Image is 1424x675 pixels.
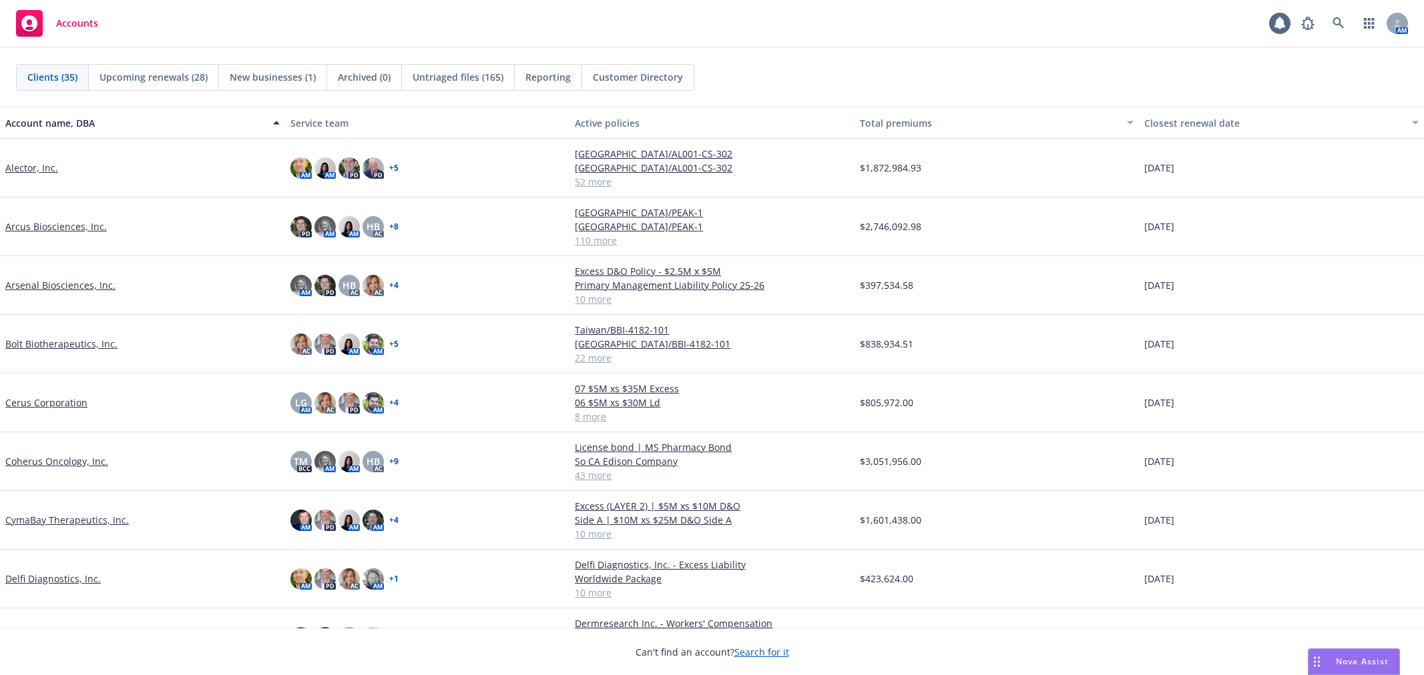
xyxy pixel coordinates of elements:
[389,281,399,289] a: + 4
[338,568,360,590] img: photo
[363,510,384,531] img: photo
[363,333,384,355] img: photo
[860,116,1120,130] div: Total premiums
[1144,337,1174,351] span: [DATE]
[1144,572,1174,586] span: [DATE]
[290,216,312,237] img: photo
[314,568,336,590] img: photo
[314,275,336,296] img: photo
[860,337,913,351] span: $838,934.51
[290,275,312,296] img: photo
[575,278,849,292] a: Primary Management Liability Policy 25-26
[1325,10,1352,37] a: Search
[525,70,571,84] span: Reporting
[575,513,849,527] a: Side A | $10M xs $25M D&O Side A
[389,575,399,583] a: + 1
[290,510,312,531] img: photo
[11,5,103,42] a: Accounts
[575,233,849,247] a: 110 more
[1144,513,1174,527] span: [DATE]
[1356,10,1383,37] a: Switch app
[1144,454,1174,468] span: [DATE]
[575,499,849,513] a: Excess (LAYER 2) | $5M xs $10M D&O
[56,18,98,29] span: Accounts
[1144,161,1174,175] span: [DATE]
[855,107,1140,139] button: Total premiums
[5,396,87,410] a: Cerus Corporation
[363,568,384,590] img: photo
[1144,278,1174,292] span: [DATE]
[5,454,108,468] a: Coherus Oncology, Inc.
[389,223,399,231] a: + 8
[338,510,360,531] img: photo
[338,333,360,355] img: photo
[295,396,307,410] span: LG
[27,70,77,84] span: Clients (35)
[1144,116,1404,130] div: Closest renewal date
[290,157,312,179] img: photo
[314,216,336,237] img: photo
[314,510,336,531] img: photo
[314,392,336,414] img: photo
[734,646,789,658] a: Search for it
[338,451,360,472] img: photo
[575,396,849,410] a: 06 $5M xs $30M Ld
[1294,10,1321,37] a: Report a Bug
[1144,396,1174,410] span: [DATE]
[389,340,399,348] a: + 5
[575,410,849,424] a: 8 more
[1308,648,1400,675] button: Nova Assist
[575,205,849,219] a: [GEOGRAPHIC_DATA]/PEAK-1
[389,458,399,466] a: + 9
[290,627,312,648] img: photo
[99,70,208,84] span: Upcoming renewals (28)
[389,164,399,172] a: + 5
[294,454,308,468] span: TM
[860,572,913,586] span: $423,624.00
[575,616,849,630] a: Dermresearch Inc. - Workers' Compensation
[314,627,336,648] img: photo
[575,440,849,454] a: License bond | MS Pharmacy Bond
[314,157,336,179] img: photo
[575,527,849,541] a: 10 more
[367,454,380,468] span: HB
[1144,219,1174,233] span: [DATE]
[636,645,789,659] span: Can't find an account?
[575,264,849,278] a: Excess D&O Policy - $2.5M x $5M
[363,627,384,648] img: photo
[5,278,115,292] a: Arsenal Biosciences, Inc.
[860,454,921,468] span: $3,051,956.00
[575,161,849,175] a: [GEOGRAPHIC_DATA]/AL001-CS-302
[575,351,849,365] a: 22 more
[363,157,384,179] img: photo
[575,586,849,600] a: 10 more
[5,219,107,233] a: Arcus Biosciences, Inc.
[389,399,399,407] a: + 4
[413,70,503,84] span: Untriaged files (165)
[575,468,849,482] a: 43 more
[338,216,360,237] img: photo
[314,451,336,472] img: photo
[575,558,849,572] a: Delfi Diagnostics, Inc. - Excess Liability
[338,70,391,84] span: Archived (0)
[5,116,265,130] div: Account name, DBA
[314,333,336,355] img: photo
[575,175,849,189] a: 52 more
[575,382,849,396] a: 07 $5M xs $35M Excess
[575,337,849,351] a: [GEOGRAPHIC_DATA]/BBI-4182-101
[5,513,129,527] a: CymaBay Therapeutics, Inc.
[285,107,570,139] button: Service team
[363,392,384,414] img: photo
[860,278,913,292] span: $397,534.58
[860,161,921,175] span: $1,872,984.93
[290,116,565,130] div: Service team
[860,219,921,233] span: $2,746,092.98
